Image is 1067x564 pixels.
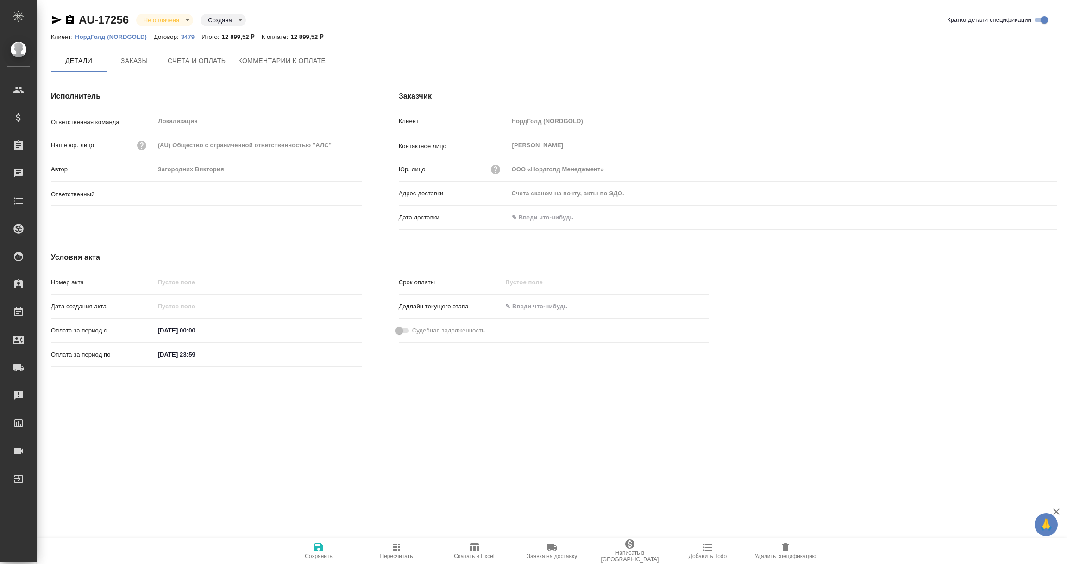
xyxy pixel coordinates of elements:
input: Пустое поле [508,163,1057,176]
input: ✎ Введи что-нибудь [502,300,583,313]
p: Клиент [399,117,508,126]
p: Юр. лицо [399,165,426,174]
h4: Заказчик [399,91,1057,102]
h4: Условия акта [51,252,709,263]
button: Open [357,193,358,194]
input: Пустое поле [155,138,362,152]
span: Судебная задолженность [412,326,485,335]
input: Пустое поле [155,300,236,313]
input: Пустое поле [155,276,362,289]
input: Пустое поле [502,276,583,289]
p: Адрес доставки [399,189,508,198]
p: Клиент: [51,33,75,40]
p: Дата создания акта [51,302,155,311]
p: Дедлайн текущего этапа [399,302,502,311]
p: Наше юр. лицо [51,141,94,150]
input: Пустое поле [508,187,1057,200]
button: Скопировать ссылку [64,14,75,25]
span: Заказы [112,55,157,67]
div: Не оплачена [136,14,193,26]
p: Оплата за период с [51,326,155,335]
p: 12 899,52 ₽ [222,33,262,40]
a: AU-17256 [79,13,129,26]
span: Комментарии к оплате [239,55,326,67]
span: Детали [56,55,101,67]
input: Пустое поле [155,163,362,176]
button: Создана [205,16,234,24]
input: Пустое поле [508,114,1057,128]
button: Скопировать ссылку для ЯМессенджера [51,14,62,25]
a: 3479 [181,32,201,40]
p: Дата доставки [399,213,508,222]
p: 12 899,52 ₽ [290,33,330,40]
p: Ответственный [51,190,155,199]
p: Автор [51,165,155,174]
p: К оплате: [262,33,291,40]
input: ✎ Введи что-нибудь [508,211,590,224]
button: 🙏 [1035,513,1058,536]
a: НордГолд (NORDGOLD) [75,32,154,40]
span: Кратко детали спецификации [947,15,1031,25]
p: Ответственная команда [51,118,155,127]
p: Номер акта [51,278,155,287]
p: Договор: [154,33,181,40]
div: Не оплачена [201,14,245,26]
p: НордГолд (NORDGOLD) [75,33,154,40]
input: ✎ Введи что-нибудь [155,348,236,361]
p: Итого: [201,33,221,40]
span: 🙏 [1038,515,1054,534]
span: Счета и оплаты [168,55,227,67]
input: ✎ Введи что-нибудь [155,324,236,337]
p: Срок оплаты [399,278,502,287]
p: Оплата за период по [51,350,155,359]
p: Контактное лицо [399,142,508,151]
p: 3479 [181,33,201,40]
button: Не оплачена [141,16,182,24]
h4: Исполнитель [51,91,362,102]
